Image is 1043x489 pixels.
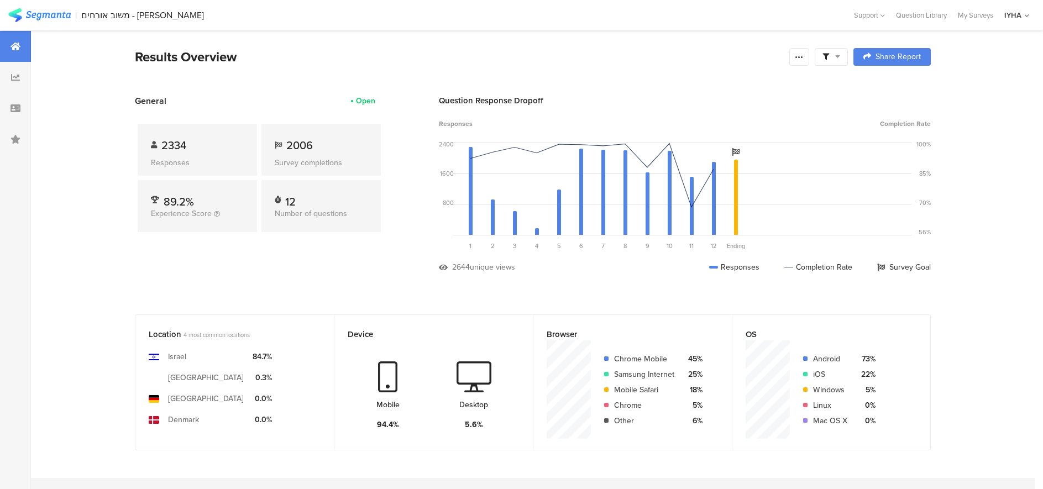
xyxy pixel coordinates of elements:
div: Linux [813,399,847,411]
div: 56% [919,228,931,236]
span: Completion Rate [880,119,931,129]
div: 5.6% [465,419,483,430]
div: 100% [916,140,931,149]
div: Results Overview [135,47,784,67]
span: 5 [557,241,561,250]
a: Question Library [890,10,952,20]
div: Support [854,7,885,24]
div: 85% [919,169,931,178]
span: 10 [667,241,673,250]
div: 0.0% [253,393,272,404]
span: 9 [646,241,649,250]
a: My Surveys [952,10,999,20]
div: unique views [470,261,515,273]
div: Denmark [168,414,199,425]
div: 0% [856,415,876,427]
div: iOS [813,369,847,380]
span: 89.2% [164,193,194,210]
span: Responses [439,119,473,129]
div: Israel [168,351,186,362]
div: Ending [725,241,747,250]
div: 94.4% [377,419,399,430]
div: Other [614,415,674,427]
span: Share Report [876,53,921,61]
div: 6% [683,415,703,427]
div: [GEOGRAPHIC_DATA] [168,372,244,383]
div: 73% [856,353,876,365]
span: 8 [623,241,627,250]
div: 2644 [452,261,470,273]
div: Survey completions [275,157,368,169]
div: IYHA [1004,10,1021,20]
span: 1 [469,241,471,250]
div: Samsung Internet [614,369,674,380]
span: 6 [579,241,583,250]
div: Chrome [614,399,674,411]
div: Desktop [459,399,488,411]
div: 25% [683,369,703,380]
div: 45% [683,353,703,365]
span: 2334 [161,137,186,154]
div: [GEOGRAPHIC_DATA] [168,393,244,404]
div: משוב אורחים - [PERSON_NAME] [81,10,204,20]
div: 1600 [440,169,454,178]
span: General [135,94,166,107]
div: 84.7% [253,351,272,362]
span: 4 [535,241,538,250]
div: 5% [856,384,876,396]
div: Responses [709,261,759,273]
span: 2 [491,241,495,250]
div: Browser [547,328,700,340]
div: | [75,9,77,22]
span: 3 [513,241,516,250]
div: Device [348,328,501,340]
div: 2400 [439,140,454,149]
div: Windows [813,384,847,396]
span: 11 [689,241,694,250]
div: Mac OS X [813,415,847,427]
span: 7 [601,241,605,250]
div: Open [356,95,375,107]
div: 70% [919,198,931,207]
div: Mobile Safari [614,384,674,396]
div: Completion Rate [784,261,852,273]
div: 0% [856,399,876,411]
div: 5% [683,399,703,411]
div: Survey Goal [877,261,931,273]
img: segmanta logo [8,8,71,22]
div: Question Response Dropoff [439,94,931,107]
span: Experience Score [151,208,212,219]
div: 18% [683,384,703,396]
div: 0.0% [253,414,272,425]
div: Mobile [376,399,400,411]
div: OS [746,328,899,340]
div: Chrome Mobile [614,353,674,365]
div: Responses [151,157,244,169]
i: Survey Goal [732,148,740,156]
span: 4 most common locations [184,330,250,339]
div: 800 [443,198,454,207]
span: Number of questions [275,208,347,219]
span: 2006 [286,137,313,154]
div: 0.3% [253,372,272,383]
div: Location [149,328,302,340]
div: 12 [285,193,296,204]
div: 22% [856,369,876,380]
div: Android [813,353,847,365]
span: 12 [711,241,717,250]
